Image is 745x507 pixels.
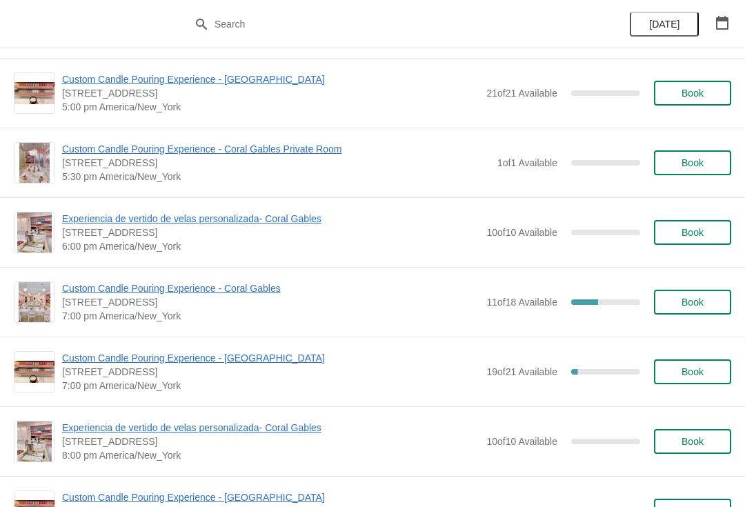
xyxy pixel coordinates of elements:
[62,72,479,86] span: Custom Candle Pouring Experience - [GEOGRAPHIC_DATA]
[682,227,704,238] span: Book
[654,290,731,315] button: Book
[654,429,731,454] button: Book
[17,212,52,252] img: Experiencia de vertido de velas personalizada- Coral Gables | 154 Giralda Avenue, Coral Gables, F...
[62,281,479,295] span: Custom Candle Pouring Experience - Coral Gables
[62,421,479,435] span: Experiencia de vertido de velas personalizada- Coral Gables
[17,421,52,461] img: Experiencia de vertido de velas personalizada- Coral Gables | 154 Giralda Avenue, Coral Gables, F...
[486,436,557,447] span: 10 of 10 Available
[649,19,679,30] span: [DATE]
[62,435,479,448] span: [STREET_ADDRESS]
[19,282,51,322] img: Custom Candle Pouring Experience - Coral Gables | 154 Giralda Avenue, Coral Gables, FL, USA | 7:0...
[682,366,704,377] span: Book
[486,227,557,238] span: 10 of 10 Available
[62,490,479,504] span: Custom Candle Pouring Experience - [GEOGRAPHIC_DATA]
[62,86,479,100] span: [STREET_ADDRESS]
[682,157,704,168] span: Book
[62,365,479,379] span: [STREET_ADDRESS]
[62,212,479,226] span: Experiencia de vertido de velas personalizada- Coral Gables
[19,143,50,183] img: Custom Candle Pouring Experience - Coral Gables Private Room | 154 Giralda Avenue, Coral Gables, ...
[486,88,557,99] span: 21 of 21 Available
[62,295,479,309] span: [STREET_ADDRESS]
[654,359,731,384] button: Book
[654,220,731,245] button: Book
[14,82,54,105] img: Custom Candle Pouring Experience - Fort Lauderdale | 914 East Las Olas Boulevard, Fort Lauderdale...
[62,170,490,183] span: 5:30 pm America/New_York
[62,239,479,253] span: 6:00 pm America/New_York
[682,436,704,447] span: Book
[62,309,479,323] span: 7:00 pm America/New_York
[62,379,479,392] span: 7:00 pm America/New_York
[682,297,704,308] span: Book
[62,142,490,156] span: Custom Candle Pouring Experience - Coral Gables Private Room
[497,157,557,168] span: 1 of 1 Available
[630,12,699,37] button: [DATE]
[682,88,704,99] span: Book
[14,361,54,384] img: Custom Candle Pouring Experience - Fort Lauderdale | 914 East Las Olas Boulevard, Fort Lauderdale...
[654,150,731,175] button: Book
[486,297,557,308] span: 11 of 18 Available
[62,156,490,170] span: [STREET_ADDRESS]
[654,81,731,106] button: Book
[486,366,557,377] span: 19 of 21 Available
[214,12,559,37] input: Search
[62,448,479,462] span: 8:00 pm America/New_York
[62,351,479,365] span: Custom Candle Pouring Experience - [GEOGRAPHIC_DATA]
[62,100,479,114] span: 5:00 pm America/New_York
[62,226,479,239] span: [STREET_ADDRESS]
